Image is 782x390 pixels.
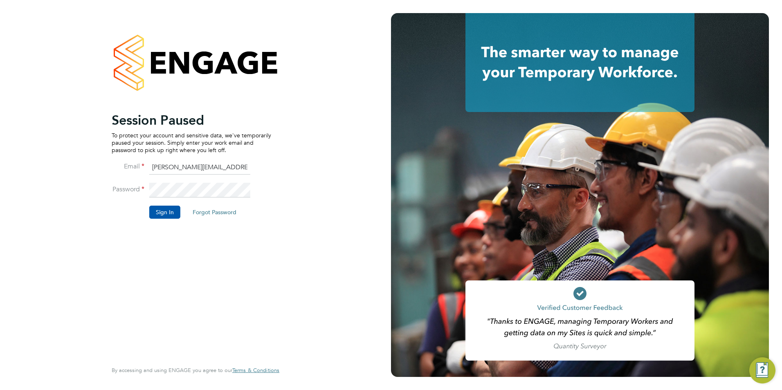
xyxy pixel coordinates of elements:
[186,206,243,219] button: Forgot Password
[149,160,250,175] input: Enter your work email...
[149,206,180,219] button: Sign In
[749,357,775,383] button: Engage Resource Center
[232,367,279,374] a: Terms & Conditions
[112,367,279,374] span: By accessing and using ENGAGE you agree to our
[112,112,271,128] h2: Session Paused
[112,162,144,171] label: Email
[112,185,144,194] label: Password
[112,132,271,154] p: To protect your account and sensitive data, we've temporarily paused your session. Simply enter y...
